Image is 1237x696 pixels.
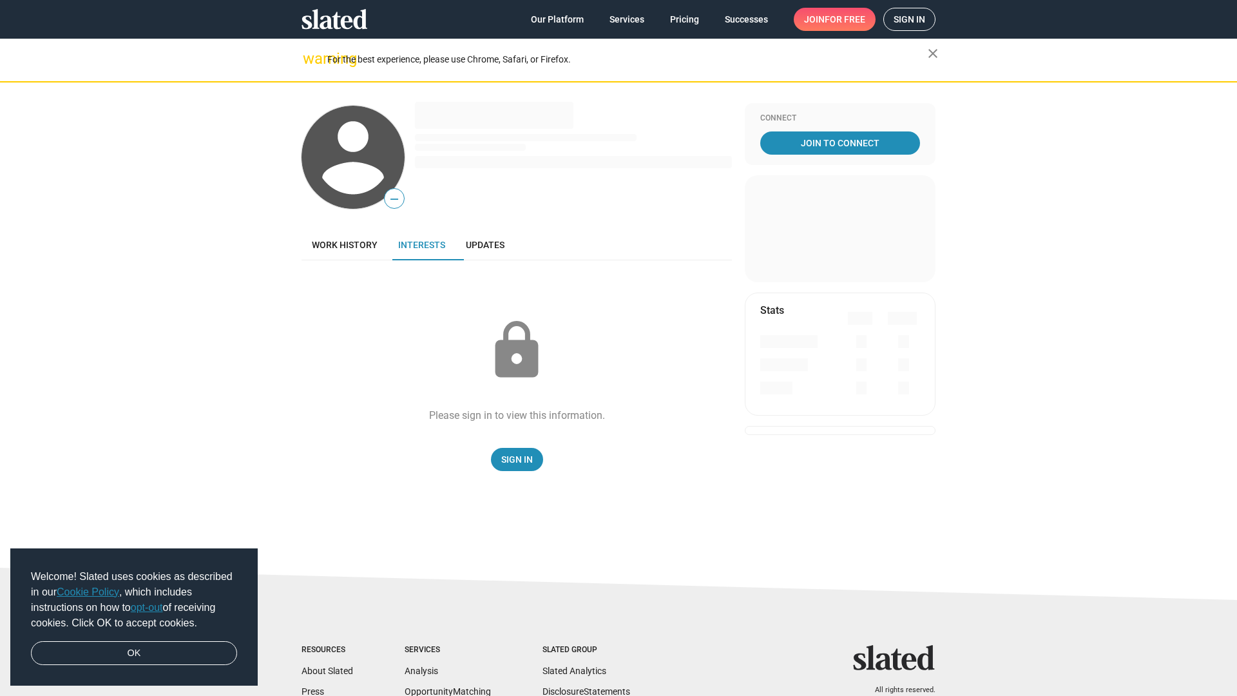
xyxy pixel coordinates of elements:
span: Our Platform [531,8,584,31]
a: Updates [455,229,515,260]
div: Please sign in to view this information. [429,409,605,422]
span: Sign in [894,8,925,30]
span: Pricing [670,8,699,31]
span: Join To Connect [763,131,917,155]
mat-icon: close [925,46,941,61]
mat-card-title: Stats [760,304,784,317]
a: Work history [302,229,388,260]
a: Our Platform [521,8,594,31]
a: Analysis [405,666,438,676]
div: cookieconsent [10,548,258,686]
span: Updates [466,240,504,250]
a: Pricing [660,8,709,31]
a: opt-out [131,602,163,613]
mat-icon: warning [303,51,318,66]
a: Join To Connect [760,131,920,155]
div: Resources [302,645,353,655]
div: Connect [760,113,920,124]
span: — [385,191,404,208]
span: Work history [312,240,378,250]
a: Slated Analytics [542,666,606,676]
a: Sign in [883,8,935,31]
span: Sign In [501,448,533,471]
a: Sign In [491,448,543,471]
div: Slated Group [542,645,630,655]
span: Services [609,8,644,31]
div: Services [405,645,491,655]
a: Cookie Policy [57,586,119,597]
a: Joinfor free [794,8,876,31]
div: For the best experience, please use Chrome, Safari, or Firefox. [327,51,928,68]
a: dismiss cookie message [31,641,237,666]
span: Successes [725,8,768,31]
a: Services [599,8,655,31]
mat-icon: lock [484,318,549,383]
span: Interests [398,240,445,250]
a: Successes [714,8,778,31]
span: for free [825,8,865,31]
a: About Slated [302,666,353,676]
span: Join [804,8,865,31]
span: Welcome! Slated uses cookies as described in our , which includes instructions on how to of recei... [31,569,237,631]
a: Interests [388,229,455,260]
